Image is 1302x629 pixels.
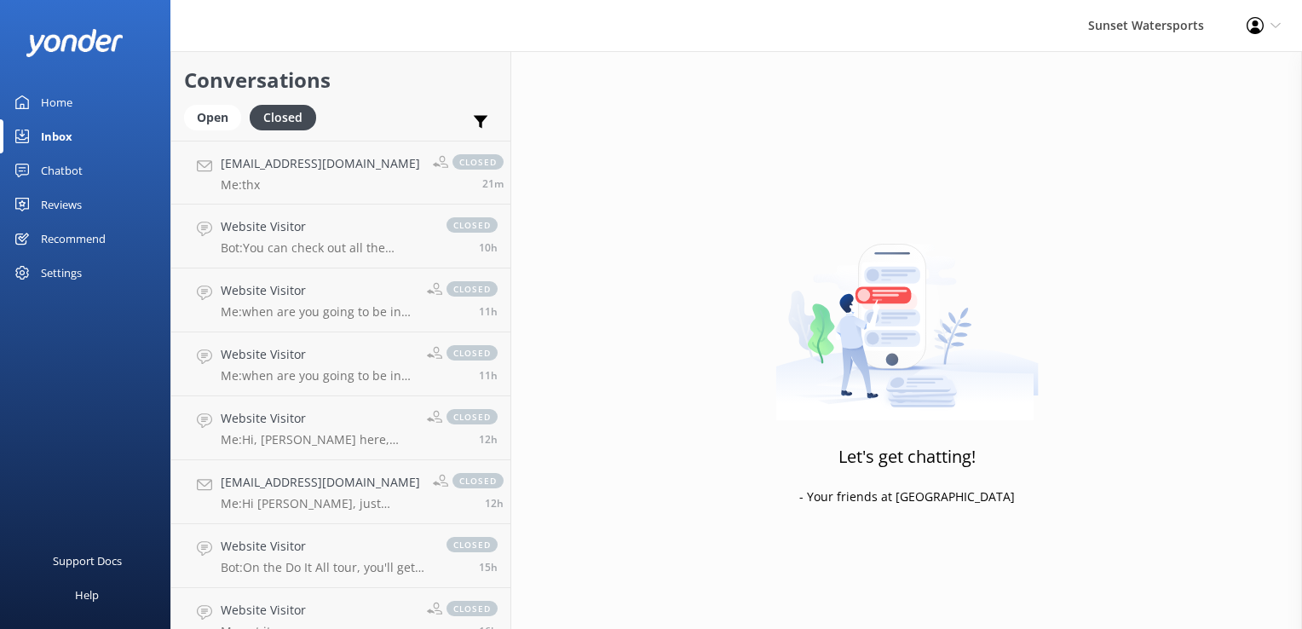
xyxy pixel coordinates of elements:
p: Me: when are you going to be in town? [221,304,414,320]
h2: Conversations [184,64,498,96]
div: Support Docs [53,544,122,578]
h4: Website Visitor [221,537,429,556]
a: Website VisitorBot:On the Do It All tour, you'll get free use of the water park, paddle boards, k... [171,524,510,588]
a: Open [184,107,250,126]
p: Bot: On the Do It All tour, you'll get free use of the water park, paddle boards, kayaks, banana ... [221,560,429,575]
h4: Website Visitor [221,281,414,300]
span: closed [446,281,498,297]
h4: Website Visitor [221,409,414,428]
h4: Website Visitor [221,601,306,620]
span: closed [446,217,498,233]
div: Chatbot [41,153,83,188]
span: Sep 30 2025 07:35am (UTC -05:00) America/Cancun [482,176,504,191]
span: Sep 29 2025 08:31pm (UTC -05:00) America/Cancun [479,368,498,383]
span: closed [446,537,498,552]
span: closed [446,345,498,361]
span: Sep 29 2025 08:49pm (UTC -05:00) America/Cancun [479,304,498,319]
a: Website VisitorMe:Hi, [PERSON_NAME] here, from our office - following on from our virtual assista... [171,396,510,460]
p: Bot: You can check out all the available tours and activities by visiting our booking page at [UR... [221,240,429,256]
span: closed [452,154,504,170]
span: Sep 29 2025 07:56pm (UTC -05:00) America/Cancun [479,432,498,447]
h4: [EMAIL_ADDRESS][DOMAIN_NAME] [221,154,420,173]
a: Website VisitorMe:when are you going to be in town?closed11h [171,268,510,332]
p: Me: thx [221,177,420,193]
a: [EMAIL_ADDRESS][DOMAIN_NAME]Me:thxclosed21m [171,141,510,205]
h3: Let's get chatting! [838,443,976,470]
img: yonder-white-logo.png [26,29,124,57]
a: [EMAIL_ADDRESS][DOMAIN_NAME]Me:Hi [PERSON_NAME], just emailed you fro my work email - [EMAIL_ADDR... [171,460,510,524]
a: Website VisitorBot:You can check out all the available tours and activities by visiting our booki... [171,205,510,268]
p: Me: when are you going to be in town? [221,368,414,384]
h4: Website Visitor [221,345,414,364]
span: closed [446,409,498,424]
p: Me: Hi, [PERSON_NAME] here, from our office - following on from our virtual assistant. are you lo... [221,432,414,447]
span: Sep 29 2025 07:45pm (UTC -05:00) America/Cancun [485,496,504,511]
p: Me: Hi [PERSON_NAME], just emailed you fro my work email - [EMAIL_ADDRESS][DOMAIN_NAME] [221,496,420,511]
div: Reviews [41,188,82,222]
span: Sep 29 2025 09:07pm (UTC -05:00) America/Cancun [479,240,498,255]
div: Closed [250,105,316,130]
div: Settings [41,256,82,290]
div: Help [75,578,99,612]
div: Recommend [41,222,106,256]
span: Sep 29 2025 04:34pm (UTC -05:00) America/Cancun [479,560,498,574]
div: Inbox [41,119,72,153]
h4: [EMAIL_ADDRESS][DOMAIN_NAME] [221,473,420,492]
h4: Website Visitor [221,217,429,236]
span: closed [452,473,504,488]
img: artwork of a man stealing a conversation from at giant smartphone [775,208,1039,421]
a: Closed [250,107,325,126]
div: Home [41,85,72,119]
p: - Your friends at [GEOGRAPHIC_DATA] [799,488,1015,506]
div: Open [184,105,241,130]
span: closed [446,601,498,616]
a: Website VisitorMe:when are you going to be in town?closed11h [171,332,510,396]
